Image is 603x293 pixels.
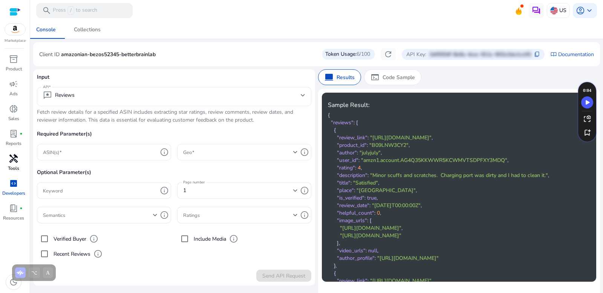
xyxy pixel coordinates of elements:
span: search [42,6,51,15]
span: import_contacts [551,51,557,57]
span: , [416,187,417,194]
span: { [334,127,336,134]
span: "reviews" [331,119,354,126]
span: : [367,142,368,149]
span: : [358,157,360,164]
span: : [369,202,370,209]
span: , [339,240,340,247]
span: : [367,217,368,224]
span: "helpful_count" [337,209,374,217]
span: "[URL][DOMAIN_NAME]" [340,232,401,239]
p: Marketplace [5,38,26,44]
span: inventory_2 [9,55,18,64]
label: Recent Reviews [52,250,90,258]
p: Optional Parameter(s) [37,168,311,182]
span: , [548,172,549,179]
span: , [378,179,379,186]
p: Sales [8,115,19,122]
span: : [367,172,369,179]
span: terminal [370,73,380,82]
p: Fetch review details for a specified ASIN includes extracting star ratings, review comments, revi... [37,108,311,124]
span: : [366,247,367,254]
span: 4 [358,164,361,171]
div: Token Usage: [322,49,375,60]
span: , [380,209,381,217]
span: , [381,149,382,156]
span: "title" [337,179,350,186]
span: content_copy [534,51,540,57]
label: Include Media [192,235,226,243]
p: Developers [2,190,25,197]
span: [ [370,217,372,224]
p: Ads [9,90,18,97]
h4: Sample Result: [328,102,578,109]
span: "review_link" [337,134,367,141]
span: lab_profile [9,129,18,138]
span: : [357,149,358,156]
span: , [421,202,422,209]
div: Reviews [43,91,75,100]
span: : [350,179,352,186]
span: "amzn1.account.AG4Q35KKWWR5KCWMVTSDPFXY3MDQ" [361,157,507,164]
span: dark_mode [9,278,18,287]
span: : [354,119,355,126]
div: Console [36,27,56,32]
span: "image_urls" [337,217,367,224]
span: info [229,234,238,243]
p: Press to search [53,6,97,15]
span: "Satisfied" [353,179,378,186]
span: { [328,111,330,119]
button: refresh [381,48,396,60]
span: "product_id" [337,142,367,149]
span: campaign [9,79,18,89]
span: donut_small [9,104,18,113]
span: "user_id" [337,157,358,164]
span: , [432,134,433,141]
span: 1 [183,187,186,194]
p: Tools [8,165,19,172]
span: 6/100 [357,50,370,58]
span: refresh [384,50,393,59]
p: amazonian-bezos52345-betterbrainlab [61,50,156,58]
span: "description" [337,172,367,179]
span: , [376,194,378,201]
span: "[URL][DOMAIN_NAME]" [370,277,432,284]
span: : [375,255,376,262]
p: Reports [6,140,21,147]
span: "[DATE]T00:00:00Z" [372,202,421,209]
span: / [67,6,74,15]
p: Resources [3,215,24,221]
span: "review_link" [337,277,367,284]
span: "[URL][DOMAIN_NAME]" [377,255,439,262]
span: info [160,148,169,157]
p: Required Parameter(s) [37,130,311,144]
span: , [335,262,337,269]
mat-label: API [43,84,49,90]
span: "julyjuly" [360,149,381,156]
span: , [401,224,403,232]
span: : [374,209,375,217]
span: 0 [377,209,380,217]
span: , [377,247,378,254]
span: book_4 [9,204,18,213]
label: Verified Buyer [52,235,86,243]
span: "author_profile" [337,255,375,262]
span: "Minor scuffs and scratches. Charging port was dirty and I had to clean it." [370,172,548,179]
span: : [364,194,366,201]
span: fiber_manual_record [20,132,23,135]
span: keyboard_arrow_down [585,6,594,15]
span: handyman [9,154,18,163]
span: : [367,277,369,284]
span: "rating" [337,164,355,171]
span: "author" [337,149,357,156]
a: Documentation [558,50,594,58]
span: { [334,270,336,277]
span: "[URL][DOMAIN_NAME]" [370,134,432,141]
span: "[URL][DOMAIN_NAME]" [340,224,401,232]
span: "video_urls" [337,247,366,254]
span: ] [337,240,339,247]
span: "place" [337,187,354,194]
span: info [300,186,309,195]
span: info [93,249,103,258]
img: us.svg [550,7,558,14]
